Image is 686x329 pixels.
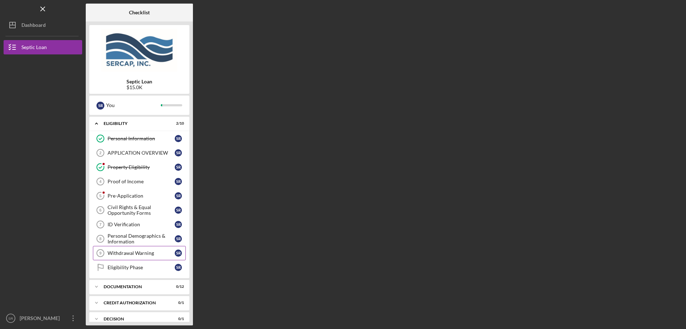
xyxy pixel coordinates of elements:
[18,311,64,327] div: [PERSON_NAME]
[99,237,101,241] tspan: 8
[93,131,186,146] a: Personal InformationSR
[108,179,175,184] div: Proof of Income
[175,250,182,257] div: S R
[108,233,175,245] div: Personal Demographics & Information
[21,18,46,34] div: Dashboard
[108,204,175,216] div: Civil Rights & Equal Opportunity Forms
[108,136,175,141] div: Personal Information
[104,121,166,126] div: Eligibility
[93,260,186,275] a: Eligibility PhaseSR
[171,301,184,305] div: 0 / 1
[126,79,152,84] b: Septic Loan
[129,10,150,15] b: Checklist
[108,222,175,227] div: ID Verification
[175,207,182,214] div: S R
[93,246,186,260] a: 9Withdrawal WarningSR
[175,135,182,142] div: S R
[93,160,186,174] a: Property EligibilitySR
[175,235,182,242] div: S R
[96,102,104,110] div: S R
[93,232,186,246] a: 8Personal Demographics & InformationSR
[171,317,184,321] div: 0 / 1
[108,265,175,270] div: Eligibility Phase
[93,189,186,203] a: 5Pre-ApplicationSR
[171,121,184,126] div: 2 / 10
[106,99,161,111] div: You
[175,178,182,185] div: S R
[21,40,47,56] div: Septic Loan
[99,194,101,198] tspan: 5
[126,84,152,90] div: $15.0K
[104,301,166,305] div: CREDIT AUTHORIZATION
[175,149,182,156] div: S R
[104,285,166,289] div: Documentation
[175,192,182,199] div: S R
[99,222,101,227] tspan: 7
[4,311,82,325] button: SR[PERSON_NAME]
[99,251,101,255] tspan: 9
[93,174,186,189] a: 4Proof of IncomeSR
[93,203,186,217] a: 6Civil Rights & Equal Opportunity FormsSR
[99,179,102,184] tspan: 4
[108,150,175,156] div: APPLICATION OVERVIEW
[8,316,13,320] text: SR
[4,18,82,32] button: Dashboard
[175,221,182,228] div: S R
[108,250,175,256] div: Withdrawal Warning
[108,193,175,199] div: Pre-Application
[93,217,186,232] a: 7ID VerificationSR
[108,164,175,170] div: Property Eligibility
[171,285,184,289] div: 0 / 12
[175,164,182,171] div: S R
[4,40,82,54] button: Septic Loan
[99,151,101,155] tspan: 2
[99,208,101,212] tspan: 6
[175,264,182,271] div: S R
[89,29,189,72] img: Product logo
[104,317,166,321] div: Decision
[93,146,186,160] a: 2APPLICATION OVERVIEWSR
